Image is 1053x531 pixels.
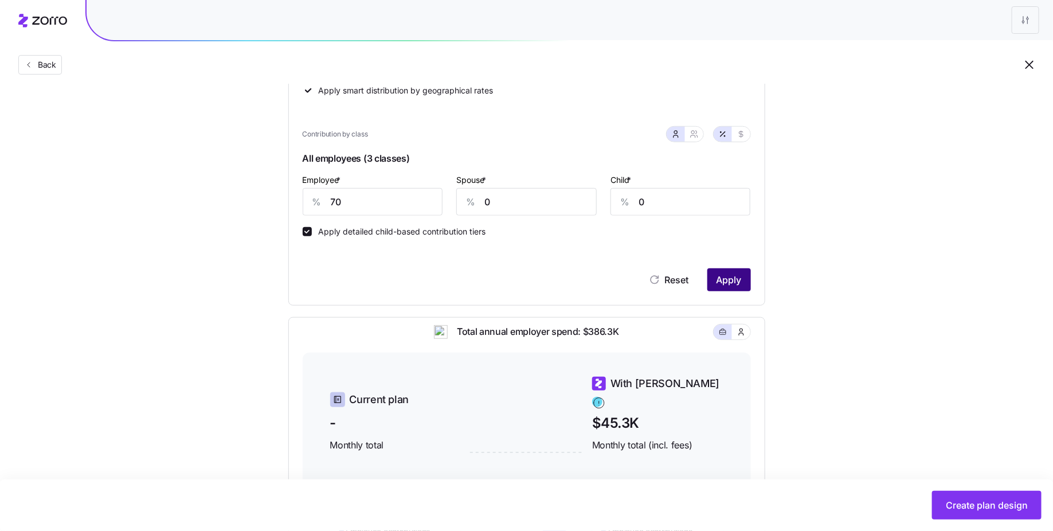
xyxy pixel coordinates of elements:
img: ai-icon.png [434,325,448,339]
span: Total annual employer spend: $386.3K [448,325,619,339]
span: With [PERSON_NAME] [610,376,720,392]
button: Create plan design [932,491,1042,520]
div: % [303,189,331,215]
span: - [330,412,461,434]
span: All employees (3 classes) [303,149,751,173]
span: Reset [665,273,689,287]
span: Apply [717,273,742,287]
label: Child [610,174,633,186]
span: Current plan [350,392,409,408]
button: Reset [640,268,698,291]
button: Back [18,55,62,75]
span: Monthly total [330,438,461,452]
span: Create plan design [946,498,1028,512]
div: % [611,189,639,215]
label: Apply detailed child-based contribution tiers [312,227,486,236]
label: Employee [303,174,343,186]
span: Back [33,59,56,71]
span: Contribution by class [303,129,368,140]
span: Monthly total (incl. fees) [592,438,723,452]
label: Spouse [456,174,488,186]
div: % [457,189,484,215]
button: Apply [707,268,751,291]
span: $45.3K [592,412,723,434]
